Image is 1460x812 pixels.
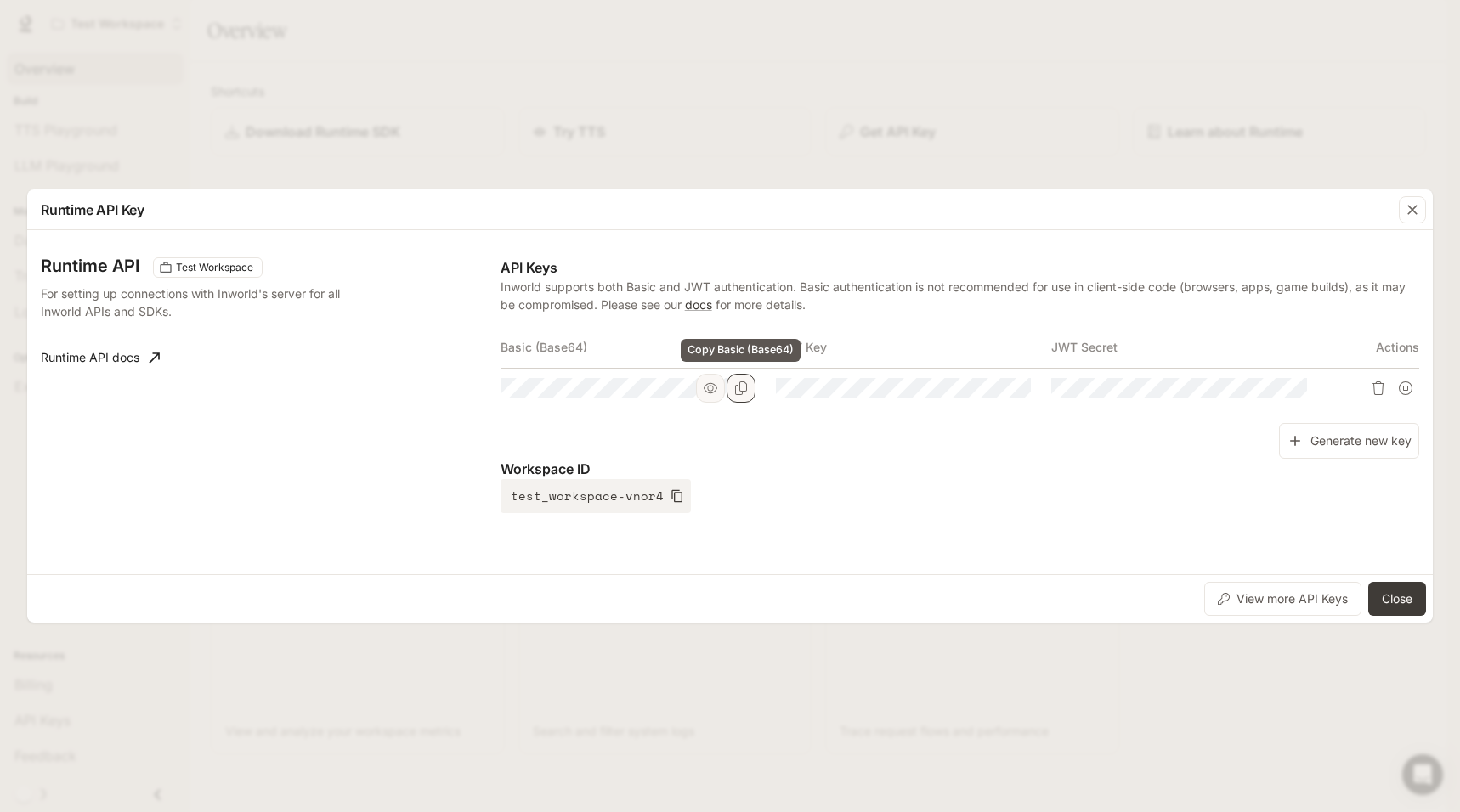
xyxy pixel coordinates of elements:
[501,278,1419,313] p: Inworld supports both Basic and JWT authentication. Basic authentication is not recommended for u...
[41,285,375,320] p: For setting up connections with Inworld's server for all Inworld APIs and SDKs.
[153,257,263,278] div: These keys will apply to your current workspace only
[1327,327,1419,368] th: Actions
[501,459,1419,479] p: Workspace ID
[34,341,167,375] a: Runtime API docs
[776,327,1051,368] th: JWT Key
[169,260,260,275] span: Test Workspace
[685,297,712,312] a: docs
[1279,423,1419,460] button: Generate new key
[1392,375,1419,402] button: Suspend API key
[1365,375,1392,402] button: Delete API key
[41,200,144,220] p: Runtime API Key
[1368,582,1426,616] button: Close
[1051,327,1327,368] th: JWT Secret
[41,257,139,274] h3: Runtime API
[501,479,691,513] button: test_workspace-vnor4
[1204,582,1361,616] button: View more API Keys
[501,257,1419,278] p: API Keys
[501,327,776,368] th: Basic (Base64)
[681,339,801,362] div: Copy Basic (Base64)
[727,374,755,403] button: Copy Basic (Base64)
